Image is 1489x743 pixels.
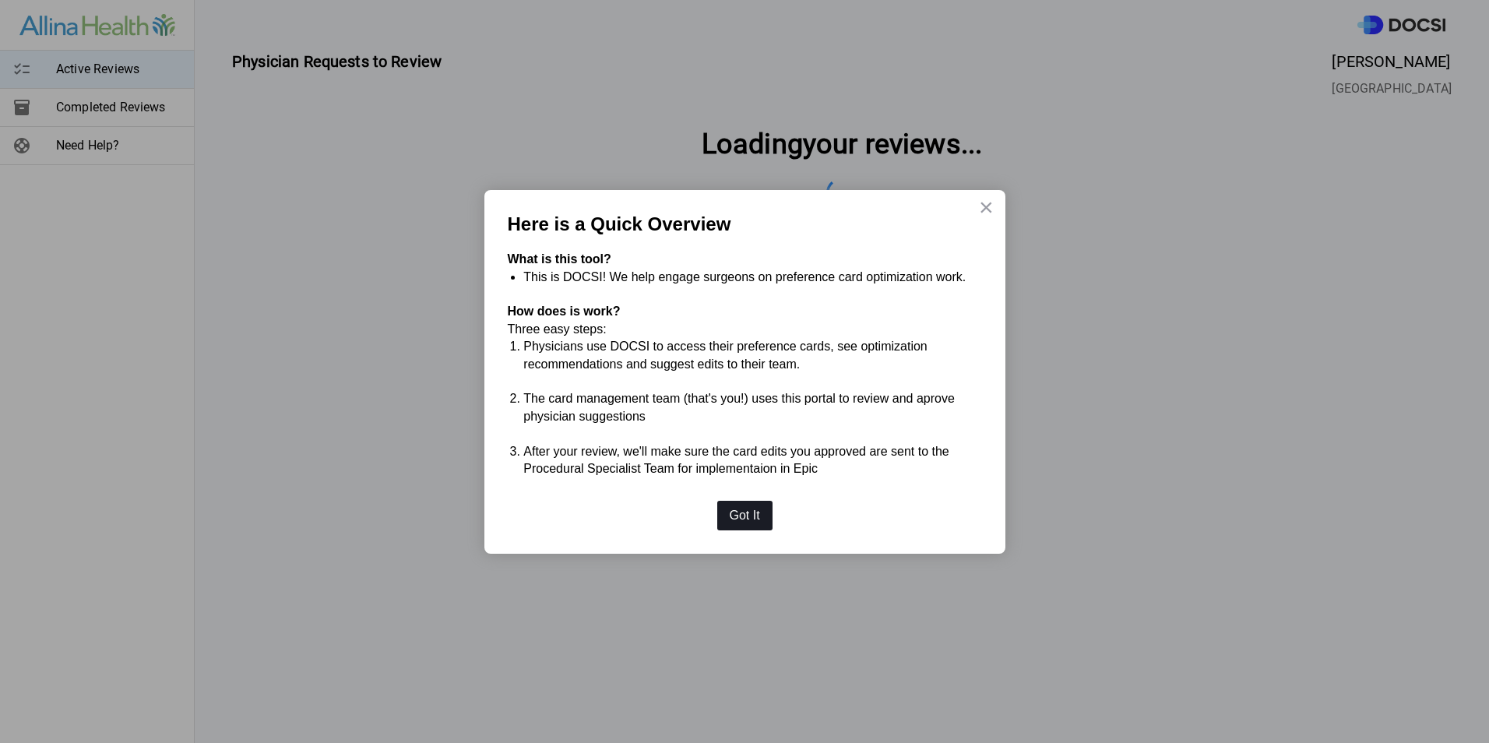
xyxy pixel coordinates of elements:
[508,321,982,338] p: Three easy steps:
[717,501,773,530] button: Got It
[523,390,981,425] li: The card management team (that's you!) uses this portal to review and aprove physician suggestions
[508,305,621,318] strong: How does is work?
[979,195,994,220] button: Close
[508,252,611,266] strong: What is this tool?
[523,443,981,478] li: After your review, we'll make sure the card edits you approved are sent to the Procedural Special...
[523,338,981,373] li: Physicians use DOCSI to access their preference cards, see optimization recommendations and sugge...
[523,269,981,286] li: This is DOCSI! We help engage surgeons on preference card optimization work.
[508,213,982,236] p: Here is a Quick Overview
